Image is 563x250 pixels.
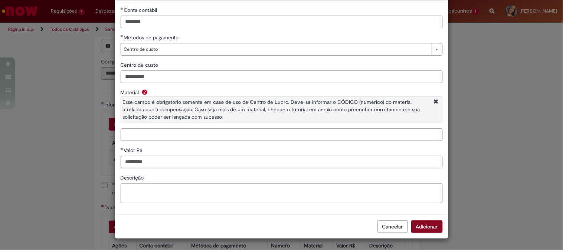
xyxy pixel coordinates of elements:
span: Descrição [121,174,145,181]
input: Conta contábil [121,16,443,28]
span: Centro de custo [121,62,160,68]
input: Valor R$ [121,156,443,168]
i: Fechar More information Por question_material [432,98,441,106]
input: Material [121,128,443,141]
span: Obrigatório Preenchido [121,7,124,10]
span: Esse campo é obrigatório somente em caso de uso de Centro de Lucro. Deve-se informar o CÓDIGO (nu... [123,99,420,120]
button: Adicionar [411,220,443,233]
span: Conta contábil [124,7,159,13]
span: Valor R$ [124,147,144,154]
span: Material [121,89,141,96]
span: Métodos de pagamento [124,34,180,41]
span: Obrigatório Preenchido [121,34,124,37]
input: Centro de custo [121,70,443,83]
textarea: Descrição [121,183,443,203]
button: Cancelar [377,220,408,233]
span: Centro de custo [124,43,428,55]
span: Obrigatório Preenchido [121,147,124,150]
span: Ajuda para Material [140,89,149,95]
